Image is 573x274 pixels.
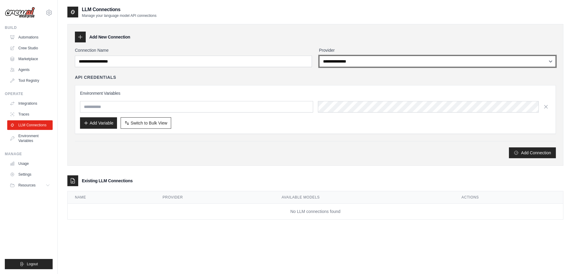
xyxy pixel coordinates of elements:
a: Agents [7,65,53,75]
h3: Environment Variables [80,90,551,96]
h2: LLM Connections [82,6,156,13]
a: Tool Registry [7,76,53,85]
a: LLM Connections [7,120,53,130]
div: Manage [5,152,53,156]
a: Crew Studio [7,43,53,53]
th: Provider [156,191,275,204]
th: Available Models [274,191,454,204]
a: Marketplace [7,54,53,64]
label: Provider [319,47,556,53]
a: Integrations [7,99,53,108]
td: No LLM connections found [68,204,563,220]
div: Operate [5,91,53,96]
span: Switch to Bulk View [131,120,167,126]
h3: Existing LLM Connections [82,178,133,184]
button: Add Variable [80,117,117,129]
img: Logo [5,7,35,18]
a: Settings [7,170,53,179]
div: Build [5,25,53,30]
th: Name [68,191,156,204]
button: Logout [5,259,53,269]
h3: Add New Connection [89,34,130,40]
a: Traces [7,109,53,119]
th: Actions [454,191,563,204]
h4: API Credentials [75,74,116,80]
p: Manage your language model API connections [82,13,156,18]
button: Add Connection [509,147,556,158]
span: Resources [18,183,35,188]
label: Connection Name [75,47,312,53]
a: Environment Variables [7,131,53,146]
button: Switch to Bulk View [121,117,171,129]
a: Usage [7,159,53,168]
button: Resources [7,180,53,190]
span: Logout [27,262,38,266]
a: Automations [7,32,53,42]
